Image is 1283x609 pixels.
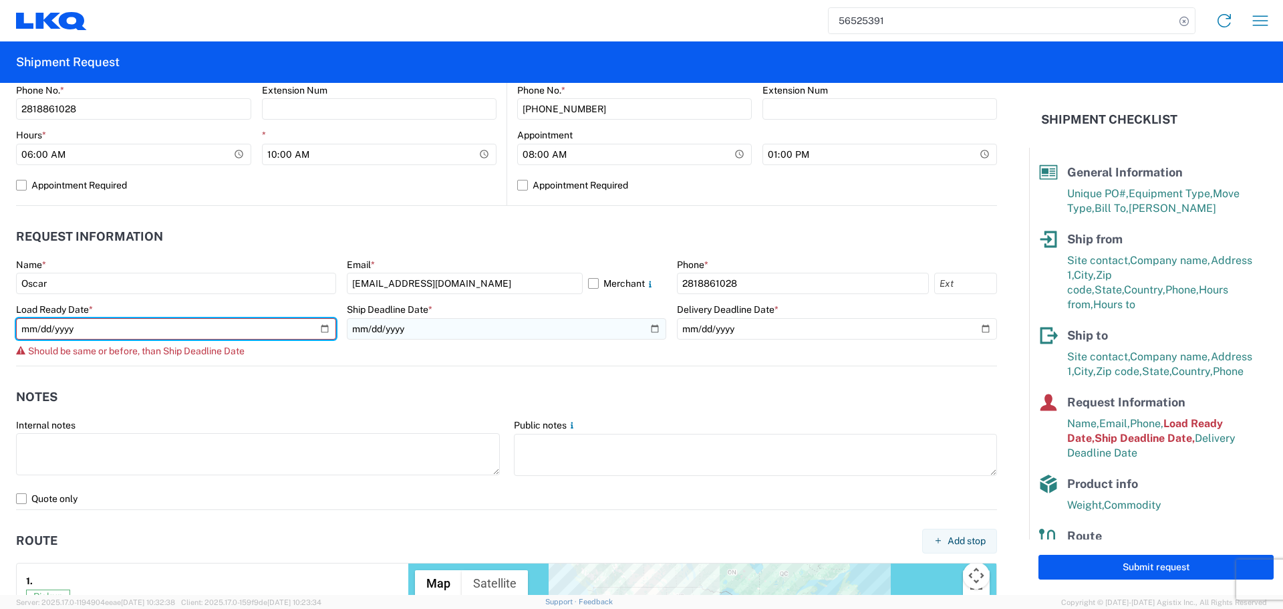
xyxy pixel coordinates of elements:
span: Email, [1099,417,1130,430]
label: Appointment Required [16,174,496,196]
span: Phone, [1165,283,1199,296]
label: Internal notes [16,419,76,431]
span: Ship Deadline Date, [1095,432,1195,445]
span: State, [1142,365,1171,378]
button: Show satellite imagery [462,570,528,597]
h2: Route [16,534,57,547]
span: Country, [1171,365,1213,378]
span: Ship to [1067,328,1108,342]
span: City, [1074,269,1096,281]
label: Appointment Required [517,174,997,196]
label: Quote only [16,488,997,509]
label: Name [16,259,46,271]
span: Bill To, [1095,202,1129,215]
span: Phone, [1130,417,1163,430]
h2: Notes [16,390,57,404]
span: Name, [1067,417,1099,430]
h2: Request Information [16,230,163,243]
span: Product info [1067,477,1138,491]
span: Site contact, [1067,254,1130,267]
span: Pickup [26,590,70,603]
button: Map camera controls [963,562,990,589]
span: [PERSON_NAME] [1129,202,1216,215]
label: Merchant [588,273,667,294]
h2: Shipment Checklist [1041,112,1177,128]
a: Support [545,598,579,606]
span: Route [1067,529,1102,543]
span: Equipment Type, [1129,187,1213,200]
input: Ext [934,273,997,294]
label: Public notes [514,419,577,431]
label: Load Ready Date [16,303,93,316]
label: Phone No. [16,84,64,96]
h2: Shipment Request [16,54,120,70]
span: Server: 2025.17.0-1194904eeae [16,598,175,606]
span: Company name, [1130,350,1211,363]
span: General Information [1067,165,1183,179]
span: Weight, [1067,499,1104,511]
span: Company name, [1130,254,1211,267]
span: Zip code, [1096,365,1142,378]
button: Submit request [1038,555,1274,580]
span: [DATE] 10:32:38 [121,598,175,606]
button: Add stop [922,529,997,554]
span: Unique PO#, [1067,187,1129,200]
span: Ship from [1067,232,1123,246]
input: Shipment, tracking or reference number [829,8,1175,33]
span: Copyright © [DATE]-[DATE] Agistix Inc., All Rights Reserved [1061,596,1267,608]
label: Extension Num [262,84,327,96]
button: Show street map [415,570,462,597]
span: State, [1095,283,1124,296]
label: Hours [16,129,46,141]
strong: 1. [26,573,33,590]
span: Site contact, [1067,350,1130,363]
span: [DATE] 10:23:34 [267,598,321,606]
span: Add stop [948,535,986,547]
label: Ship Deadline Date [347,303,432,316]
label: Delivery Deadline Date [677,303,778,316]
span: City, [1074,365,1096,378]
span: Request Information [1067,395,1185,409]
span: Client: 2025.17.0-159f9de [181,598,321,606]
span: Hours to [1093,298,1135,311]
label: Phone No. [517,84,565,96]
a: Feedback [579,598,613,606]
span: Commodity [1104,499,1161,511]
span: Phone [1213,365,1244,378]
label: Email [347,259,375,271]
label: Phone [677,259,708,271]
label: Extension Num [762,84,828,96]
span: Country, [1124,283,1165,296]
span: Should be same or before, than Ship Deadline Date [28,346,245,356]
label: Appointment [517,129,573,141]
